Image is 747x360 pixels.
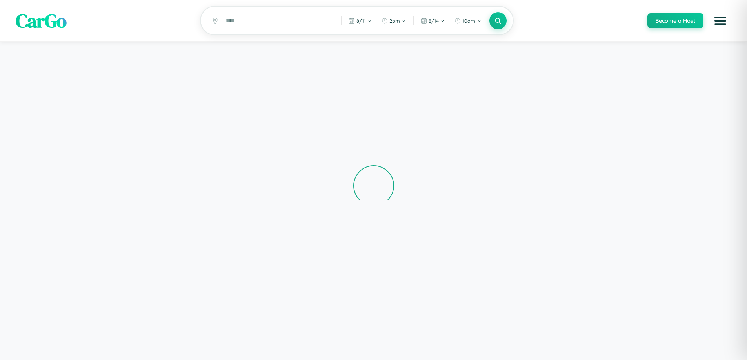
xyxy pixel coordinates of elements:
[429,18,439,24] span: 8 / 14
[451,14,485,27] button: 10am
[389,18,400,24] span: 2pm
[378,14,410,27] button: 2pm
[647,13,703,28] button: Become a Host
[16,8,67,34] span: CarGo
[345,14,376,27] button: 8/11
[356,18,366,24] span: 8 / 11
[417,14,449,27] button: 8/14
[462,18,475,24] span: 10am
[709,10,731,32] button: Open menu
